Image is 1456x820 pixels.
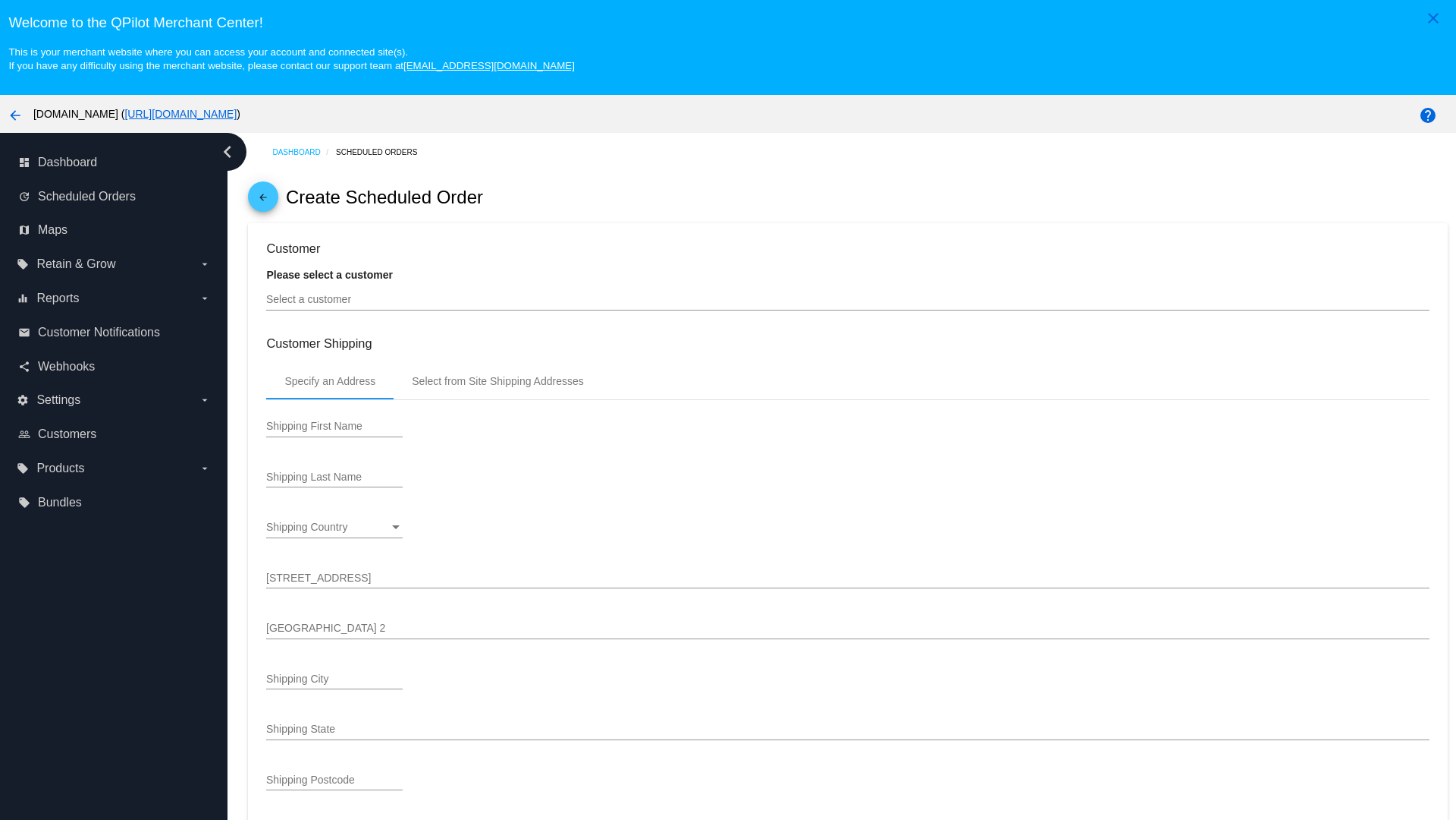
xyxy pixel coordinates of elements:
input: Shipping Street 1 [266,572,1429,585]
input: Shipping First Name [266,421,403,433]
a: local_offer Bundles [18,490,211,515]
mat-icon: arrow_back [6,106,24,125]
span: Reports [36,292,79,305]
mat-icon: help [1419,106,1437,125]
i: arrow_drop_down [199,258,211,270]
i: local_offer [17,258,29,270]
i: arrow_drop_down [199,462,211,475]
i: update [18,191,30,203]
i: email [18,326,30,339]
input: Shipping Postcode [266,774,403,787]
a: Scheduled Orders [336,140,431,164]
mat-icon: close [1424,9,1442,27]
a: share Webhooks [18,355,211,379]
h3: Customer [266,241,1429,256]
strong: Please select a customer [266,269,393,281]
i: arrow_drop_down [199,394,211,406]
a: [EMAIL_ADDRESS][DOMAIN_NAME] [403,60,575,71]
div: Select from Site Shipping Addresses [412,375,583,387]
input: Shipping State [266,724,1429,736]
input: Shipping Street 2 [266,623,1429,635]
a: Dashboard [272,140,336,164]
i: local_offer [18,497,30,509]
i: settings [17,394,29,406]
span: Settings [36,393,80,407]
i: share [18,361,30,373]
span: Maps [38,223,67,237]
i: dashboard [18,156,30,169]
span: Customers [38,427,96,441]
mat-select: Shipping Country [266,522,403,534]
input: Shipping Last Name [266,471,403,484]
span: Webhooks [38,360,95,374]
i: people_outline [18,428,30,440]
h3: Welcome to the QPilot Merchant Center! [8,14,1447,31]
i: arrow_drop_down [199,292,211,304]
i: map [18,224,30,236]
span: Dashboard [38,156,97,169]
small: This is your merchant website where you can access your account and connected site(s). If you hav... [8,46,574,71]
mat-icon: arrow_back [254,192,272,210]
h2: Create Scheduled Order [286,187,483,208]
span: Shipping Country [266,521,347,533]
div: Specify an Address [284,375,375,387]
a: email Customer Notifications [18,320,211,345]
span: Products [36,462,84,475]
input: Shipping City [266,673,403,686]
i: equalizer [17,292,29,304]
a: [URL][DOMAIN_NAME] [124,108,237,120]
a: update Scheduled Orders [18,184,211,209]
span: Scheduled Orders [38,190,136,203]
i: local_offer [17,462,29,475]
span: [DOMAIN_NAME] ( ) [33,108,240,120]
span: Bundles [38,496,82,509]
span: Retain & Grow [36,257,115,271]
a: dashboard Dashboard [18,150,211,175]
h3: Customer Shipping [266,336,1429,351]
span: Customer Notifications [38,326,160,339]
i: chevron_left [215,140,240,164]
input: Select a customer [266,294,1429,306]
a: people_outline Customers [18,422,211,446]
a: map Maps [18,218,211,242]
